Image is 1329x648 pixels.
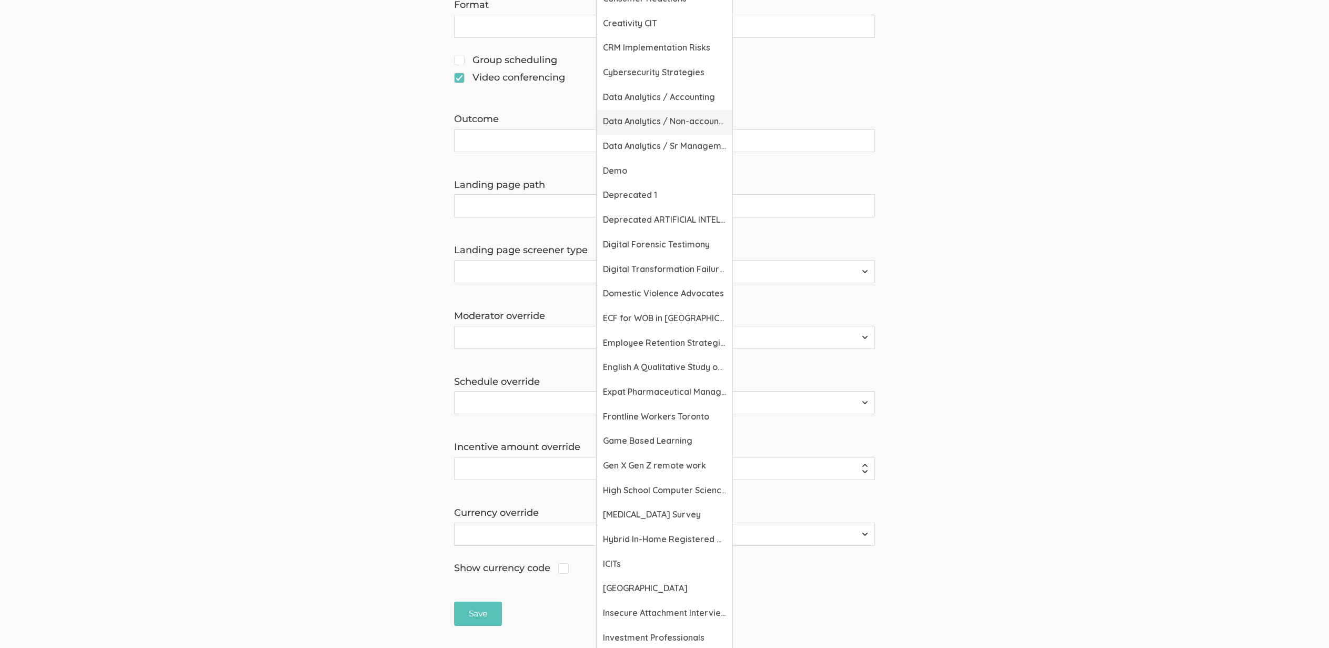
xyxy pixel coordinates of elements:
[603,42,726,54] span: CRM Implementation Risks
[603,386,726,398] span: Expat Pharmaceutical Managers
[597,381,732,405] a: Expat Pharmaceutical Managers
[603,607,726,619] span: Insecure Attachment Interviews
[603,435,726,447] span: Game Based Learning
[603,66,726,78] span: Cybersecurity Strategies
[603,533,726,545] span: Hybrid In-Home Registered Nurses
[454,506,875,520] label: Currency override
[603,509,726,521] span: [MEDICAL_DATA] Survey
[597,110,732,135] a: Data Analytics / Non-accounting
[597,503,732,528] a: [MEDICAL_DATA] Survey
[597,356,732,381] a: English A Qualitative Study on [DEMOGRAPHIC_DATA] Mothers of [DEMOGRAPHIC_DATA] Daughters
[603,287,726,300] span: Domestic Violence Advocates
[603,140,726,152] span: Data Analytics / Sr Management
[454,244,875,257] label: Landing page screener type
[603,312,726,324] span: ECF for WOB in [GEOGRAPHIC_DATA]
[597,135,732,159] a: Data Analytics / Sr Management
[603,361,726,373] span: English A Qualitative Study on [DEMOGRAPHIC_DATA] Mothers of [DEMOGRAPHIC_DATA] Daughters
[603,165,726,177] span: Demo
[603,558,726,570] span: ICITs
[597,577,732,602] a: [GEOGRAPHIC_DATA]
[597,282,732,307] a: Domestic Violence Advocates
[597,159,732,184] a: Demo
[454,71,565,85] span: Video conferencing
[597,553,732,577] a: ICITs
[597,454,732,479] a: Gen X Gen Z remote work
[603,582,726,594] span: [GEOGRAPHIC_DATA]
[597,233,732,258] a: Digital Forensic Testimony
[603,214,726,226] span: Deprecated ARTIFICIAL INTELLIGENCE’S ABILITY TO IMPROVE THE HEALTHCARE REVENUE CYCLE
[597,61,732,86] a: Cybersecurity Strategies
[603,91,726,103] span: Data Analytics / Accounting
[603,17,726,29] span: Creativity CIT
[597,528,732,553] a: Hybrid In-Home Registered Nurses
[603,337,726,349] span: Employee Retention Strategies
[603,238,726,251] span: Digital Forensic Testimony
[454,178,875,192] label: Landing page path
[603,484,726,496] span: High School Computer Science Students of Color
[597,479,732,504] a: High School Computer Science Students of Color
[597,184,732,208] a: Deprecated 1
[603,411,726,423] span: Frontline Workers Toronto
[1276,597,1329,648] iframe: Chat Widget
[597,307,732,332] a: ECF for WOB in [GEOGRAPHIC_DATA]
[597,258,732,283] a: Digital Transformation Failure Rates
[454,375,875,389] label: Schedule override
[597,12,732,37] a: Creativity CIT
[603,460,726,472] span: Gen X Gen Z remote work
[603,115,726,127] span: Data Analytics / Non-accounting
[603,189,726,201] span: Deprecated 1
[597,332,732,356] a: Employee Retention Strategies
[597,602,732,626] a: Insecure Attachment Interviews
[454,602,502,626] input: Save
[454,54,557,67] span: Group scheduling
[454,310,875,323] label: Moderator override
[597,86,732,111] a: Data Analytics / Accounting
[597,208,732,233] a: Deprecated ARTIFICIAL INTELLIGENCE’S ABILITY TO IMPROVE THE HEALTHCARE REVENUE CYCLE
[603,263,726,275] span: Digital Transformation Failure Rates
[597,36,732,61] a: CRM Implementation Risks
[597,430,732,454] a: Game Based Learning
[454,113,875,126] label: Outcome
[597,405,732,430] a: Frontline Workers Toronto
[454,562,569,575] span: Show currency code
[603,632,726,644] span: Investment Professionals
[454,441,875,454] label: Incentive amount override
